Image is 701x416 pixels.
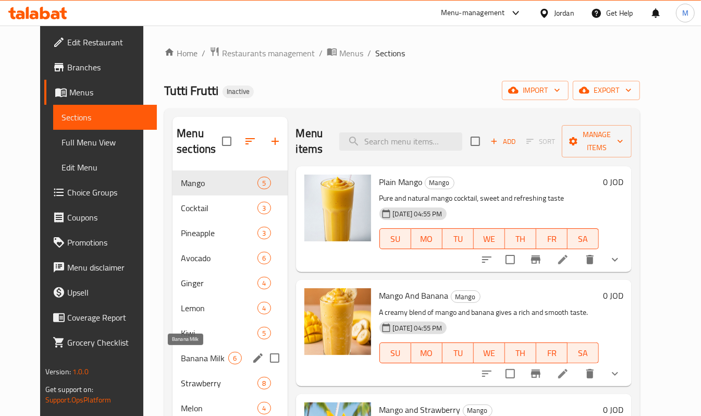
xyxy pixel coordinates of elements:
button: TU [442,342,474,363]
span: SU [384,231,407,247]
button: MO [411,342,442,363]
span: 6 [258,253,270,263]
li: / [202,47,205,59]
span: Coverage Report [67,311,149,324]
span: Avocado [181,252,257,264]
a: Edit menu item [557,253,569,266]
div: Mango [181,177,257,189]
span: [DATE] 04:55 PM [389,323,447,333]
span: Banana Milk [181,352,228,364]
a: Full Menu View [53,130,157,155]
span: Select to update [499,363,521,385]
span: 3 [258,228,270,238]
button: SA [568,228,599,249]
a: Coverage Report [44,305,157,330]
button: show more [602,361,628,386]
div: items [257,227,270,239]
span: Upsell [67,286,149,299]
button: TU [442,228,474,249]
h2: Menu sections [177,126,222,157]
div: Kiwi5 [173,321,287,346]
span: Edit Restaurant [67,36,149,48]
div: items [257,177,270,189]
div: Pineapple [181,227,257,239]
span: 4 [258,278,270,288]
a: Edit menu item [557,368,569,380]
span: Choice Groups [67,186,149,199]
div: items [257,402,270,414]
span: FR [540,231,563,247]
a: Sections [53,105,157,130]
a: Branches [44,55,157,80]
button: Manage items [562,125,632,157]
div: Cocktail [181,202,257,214]
span: Get support on: [45,383,93,396]
button: delete [577,247,602,272]
span: TH [509,346,532,361]
span: WE [478,231,501,247]
span: export [581,84,632,97]
span: SU [384,346,407,361]
span: MO [415,231,438,247]
span: Menus [69,86,149,99]
span: Manage items [570,128,623,154]
span: Lemon [181,302,257,314]
span: [DATE] 04:55 PM [389,209,447,219]
span: import [510,84,560,97]
button: edit [250,350,266,366]
div: items [257,252,270,264]
div: Pineapple3 [173,221,287,246]
span: Select all sections [216,130,238,152]
span: TU [447,346,470,361]
a: Grocery Checklist [44,330,157,355]
button: import [502,81,569,100]
div: Mango5 [173,170,287,195]
div: Mango [425,177,454,189]
div: items [257,377,270,389]
span: Version: [45,365,71,378]
a: Menu disclaimer [44,255,157,280]
li: / [367,47,371,59]
button: sort-choices [474,247,499,272]
span: 3 [258,203,270,213]
span: 8 [258,378,270,388]
button: SU [379,342,411,363]
a: Menus [327,46,363,60]
svg: Show Choices [609,253,621,266]
button: Branch-specific-item [523,247,548,272]
nav: breadcrumb [164,46,640,60]
span: Select to update [499,249,521,271]
button: delete [577,361,602,386]
span: Menus [339,47,363,59]
span: Select section [464,130,486,152]
a: Coupons [44,205,157,230]
span: Kiwi [181,327,257,339]
div: Inactive [223,85,254,98]
div: Strawberry [181,377,257,389]
div: Lemon4 [173,296,287,321]
div: items [257,327,270,339]
span: 1.0.0 [72,365,89,378]
span: Promotions [67,236,149,249]
span: Edit Menu [62,161,149,174]
button: TH [505,228,536,249]
div: Ginger [181,277,257,289]
span: SA [572,346,595,361]
span: SA [572,231,595,247]
div: Strawberry8 [173,371,287,396]
a: Home [164,47,198,59]
span: Melon [181,402,257,414]
button: export [573,81,640,100]
div: items [228,352,241,364]
button: Add section [263,129,288,154]
img: Plain Mango [304,175,371,241]
a: Edit Restaurant [44,30,157,55]
p: A creamy blend of mango and banana gives a rich and smooth taste. [379,306,599,319]
span: 4 [258,303,270,313]
span: TU [447,231,470,247]
span: 4 [258,403,270,413]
